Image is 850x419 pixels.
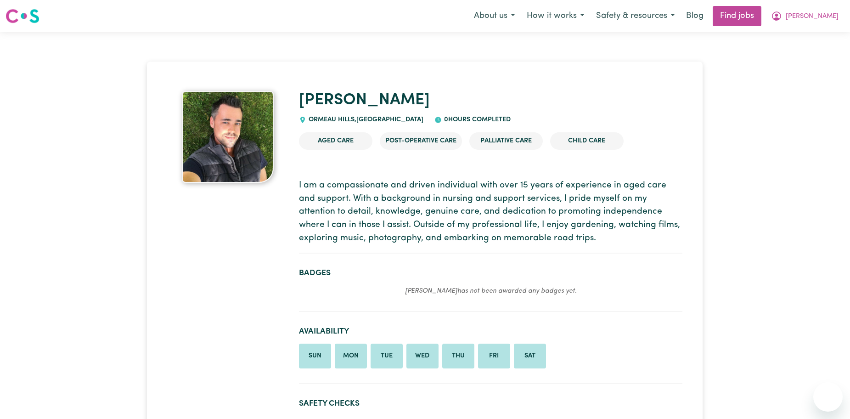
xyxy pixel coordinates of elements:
[406,344,439,368] li: Available on Wednesday
[167,91,287,183] a: Daniel's profile picture'
[521,6,590,26] button: How it works
[299,268,682,278] h2: Badges
[299,399,682,408] h2: Safety Checks
[371,344,403,368] li: Available on Tuesday
[6,8,39,24] img: Careseekers logo
[335,344,367,368] li: Available on Monday
[713,6,761,26] a: Find jobs
[380,132,462,150] li: Post-operative care
[681,6,709,26] a: Blog
[590,6,681,26] button: Safety & resources
[299,92,430,108] a: [PERSON_NAME]
[405,288,577,294] em: [PERSON_NAME] has not been awarded any badges yet.
[468,6,521,26] button: About us
[442,344,474,368] li: Available on Thursday
[182,91,274,183] img: Daniel
[550,132,624,150] li: Child care
[299,132,372,150] li: Aged Care
[6,6,39,27] a: Careseekers logo
[299,179,682,245] p: I am a compassionate and driven individual with over 15 years of experience in aged care and supp...
[442,116,511,123] span: 0 hours completed
[299,327,682,336] h2: Availability
[469,132,543,150] li: Palliative care
[478,344,510,368] li: Available on Friday
[306,116,423,123] span: ORMEAU HILLS , [GEOGRAPHIC_DATA]
[299,344,331,368] li: Available on Sunday
[765,6,844,26] button: My Account
[813,382,843,412] iframe: Button to launch messaging window
[786,11,839,22] span: [PERSON_NAME]
[514,344,546,368] li: Available on Saturday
